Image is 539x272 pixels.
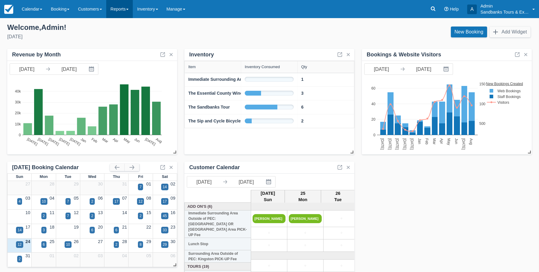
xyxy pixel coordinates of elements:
[441,64,453,74] button: Interact with the calendar and add the check-in date for your trip.
[25,225,30,229] a: 17
[113,174,120,179] span: Thu
[444,7,448,11] i: Help
[43,213,45,219] div: 2
[25,196,30,201] a: 03
[451,27,487,37] a: New Booking
[407,64,441,74] input: End Date
[467,5,477,14] div: A
[245,65,280,69] div: Inventory Consumed
[146,225,151,229] a: 22
[4,5,13,14] img: checkfront-main-nav-mini-logo.png
[187,176,221,187] input: Start Date
[49,253,54,258] a: 01
[289,214,322,223] a: [PERSON_NAME]
[52,64,86,74] input: End Date
[74,225,78,229] a: 19
[66,242,70,247] div: 10
[301,91,304,96] strong: 3
[139,242,142,247] div: 8
[171,253,175,258] a: 06
[98,210,103,215] a: 13
[301,105,304,109] strong: 6
[122,225,127,229] a: 21
[139,199,142,204] div: 12
[188,77,492,82] strong: Immediate Surrounding Area Outside of [GEOGRAPHIC_DATA]: [GEOGRAPHIC_DATA] [GEOGRAPHIC_DATA] [GEO...
[139,184,142,190] div: 7
[98,225,103,229] a: 20
[18,227,21,233] div: 14
[301,76,304,83] a: 1
[480,3,529,9] p: Admin
[163,199,167,204] div: 17
[325,242,358,249] a: +
[188,90,253,96] a: The Essential County Wine Tour
[253,214,285,223] a: [PERSON_NAME]
[171,210,175,215] a: 16
[188,119,251,123] strong: The Sip and Cycle Bicycle Tour
[188,118,251,124] a: The Sip and Cycle Bicycle Tour
[263,176,275,187] button: Interact with the calendar and add the check-in date for your trip.
[289,230,322,236] a: +
[162,174,168,179] span: Sat
[18,242,21,247] div: 12
[146,239,151,244] a: 29
[40,174,48,179] span: Mon
[74,182,78,186] a: 29
[146,182,151,186] a: 01
[19,199,21,204] div: 4
[365,64,398,74] input: Start Date
[98,253,103,258] a: 03
[171,196,175,201] a: 09
[189,51,214,58] div: Inventory
[67,213,69,219] div: 7
[188,104,230,110] a: The Sandbanks Tour
[163,242,167,247] div: 29
[171,239,175,244] a: 30
[91,227,93,233] div: 6
[186,264,250,269] a: Tours (19)
[42,199,46,204] div: 10
[74,210,78,215] a: 12
[253,230,285,236] a: +
[285,190,321,203] th: 25 Mon
[65,174,71,179] span: Tue
[301,90,304,96] a: 3
[91,213,93,219] div: 2
[325,263,358,269] a: +
[122,239,127,244] a: 28
[251,190,285,203] th: [DATE] Sun
[49,225,54,229] a: 18
[325,215,358,222] a: +
[163,213,167,219] div: 45
[88,174,96,179] span: Wed
[122,196,127,201] a: 07
[189,164,240,171] div: Customer Calendar
[74,239,78,244] a: 26
[98,196,103,201] a: 06
[138,174,143,179] span: Fri
[43,227,45,233] div: 3
[114,199,118,204] div: 17
[115,242,117,247] div: 2
[98,182,103,186] a: 30
[7,23,265,32] div: Welcome , Admin !
[98,239,103,244] a: 27
[139,213,142,219] div: 2
[490,27,531,37] button: Add Widget
[49,196,54,201] a: 04
[74,253,78,258] a: 02
[122,182,127,186] a: 31
[49,210,54,215] a: 11
[49,239,54,244] a: 25
[16,174,23,179] span: Sun
[185,210,251,238] th: Immediate Surrounding Area Outside of PEC: [GEOGRAPHIC_DATA] OR [GEOGRAPHIC_DATA] Area PICK-UP Fee
[74,196,78,201] a: 05
[450,7,459,11] span: Help
[367,51,441,58] div: Bookings & Website Visitors
[171,182,175,186] a: 02
[146,210,151,215] a: 15
[122,210,127,215] a: 14
[91,199,93,204] div: 2
[229,176,263,187] input: End Date
[188,91,253,96] strong: The Essential County Wine Tour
